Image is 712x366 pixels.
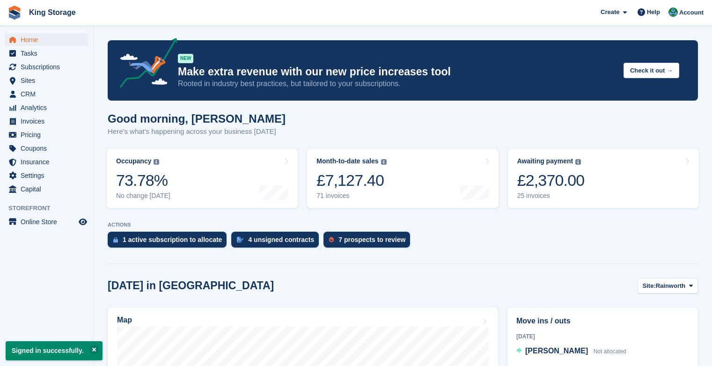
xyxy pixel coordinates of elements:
[575,159,581,165] img: icon-info-grey-7440780725fd019a000dd9b08b2336e03edf1995a4989e88bcd33f0948082b44.svg
[516,332,689,341] div: [DATE]
[117,316,132,324] h2: Map
[21,47,77,60] span: Tasks
[316,157,378,165] div: Month-to-date sales
[516,345,626,358] a: [PERSON_NAME] Not allocated
[154,159,159,165] img: icon-info-grey-7440780725fd019a000dd9b08b2336e03edf1995a4989e88bcd33f0948082b44.svg
[112,38,177,91] img: price-adjustments-announcement-icon-8257ccfd72463d97f412b2fc003d46551f7dbcb40ab6d574587a9cd5c0d94...
[638,278,698,293] button: Site: Rainworth
[25,5,80,20] a: King Storage
[656,281,686,291] span: Rainworth
[668,7,678,17] img: John King
[5,215,88,228] a: menu
[5,60,88,73] a: menu
[116,192,170,200] div: No change [DATE]
[178,79,616,89] p: Rooted in industry best practices, but tailored to your subscriptions.
[517,192,585,200] div: 25 invoices
[5,128,88,141] a: menu
[248,236,314,243] div: 4 unsigned contracts
[237,237,243,242] img: contract_signature_icon-13c848040528278c33f63329250d36e43548de30e8caae1d1a13099fd9432cc5.svg
[517,157,573,165] div: Awaiting payment
[5,33,88,46] a: menu
[116,171,170,190] div: 73.78%
[21,74,77,87] span: Sites
[601,7,619,17] span: Create
[316,171,386,190] div: £7,127.40
[8,204,93,213] span: Storefront
[5,169,88,182] a: menu
[517,171,585,190] div: £2,370.00
[594,348,626,355] span: Not allocated
[116,157,151,165] div: Occupancy
[329,237,334,242] img: prospect-51fa495bee0391a8d652442698ab0144808aea92771e9ea1ae160a38d050c398.svg
[647,7,660,17] span: Help
[77,216,88,227] a: Preview store
[316,192,386,200] div: 71 invoices
[178,65,616,79] p: Make extra revenue with our new price increases tool
[5,142,88,155] a: menu
[21,115,77,128] span: Invoices
[643,281,656,291] span: Site:
[231,232,323,252] a: 4 unsigned contracts
[5,115,88,128] a: menu
[525,347,588,355] span: [PERSON_NAME]
[5,88,88,101] a: menu
[5,155,88,168] a: menu
[113,237,118,243] img: active_subscription_to_allocate_icon-d502201f5373d7db506a760aba3b589e785aa758c864c3986d89f69b8ff3...
[5,183,88,196] a: menu
[108,126,286,137] p: Here's what's happening across your business [DATE]
[5,101,88,114] a: menu
[508,149,699,208] a: Awaiting payment £2,370.00 25 invoices
[21,169,77,182] span: Settings
[108,222,698,228] p: ACTIONS
[7,6,22,20] img: stora-icon-8386f47178a22dfd0bd8f6a31ec36ba5ce8667c1dd55bd0f319d3a0aa187defe.svg
[107,149,298,208] a: Occupancy 73.78% No change [DATE]
[21,88,77,101] span: CRM
[178,54,193,63] div: NEW
[21,215,77,228] span: Online Store
[679,8,704,17] span: Account
[21,33,77,46] span: Home
[108,232,231,252] a: 1 active subscription to allocate
[5,47,88,60] a: menu
[108,279,274,292] h2: [DATE] in [GEOGRAPHIC_DATA]
[624,63,679,78] button: Check it out →
[21,101,77,114] span: Analytics
[21,128,77,141] span: Pricing
[307,149,498,208] a: Month-to-date sales £7,127.40 71 invoices
[6,341,103,360] p: Signed in successfully.
[338,236,405,243] div: 7 prospects to review
[108,112,286,125] h1: Good morning, [PERSON_NAME]
[21,183,77,196] span: Capital
[21,60,77,73] span: Subscriptions
[21,155,77,168] span: Insurance
[123,236,222,243] div: 1 active subscription to allocate
[381,159,387,165] img: icon-info-grey-7440780725fd019a000dd9b08b2336e03edf1995a4989e88bcd33f0948082b44.svg
[21,142,77,155] span: Coupons
[516,315,689,327] h2: Move ins / outs
[323,232,415,252] a: 7 prospects to review
[5,74,88,87] a: menu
